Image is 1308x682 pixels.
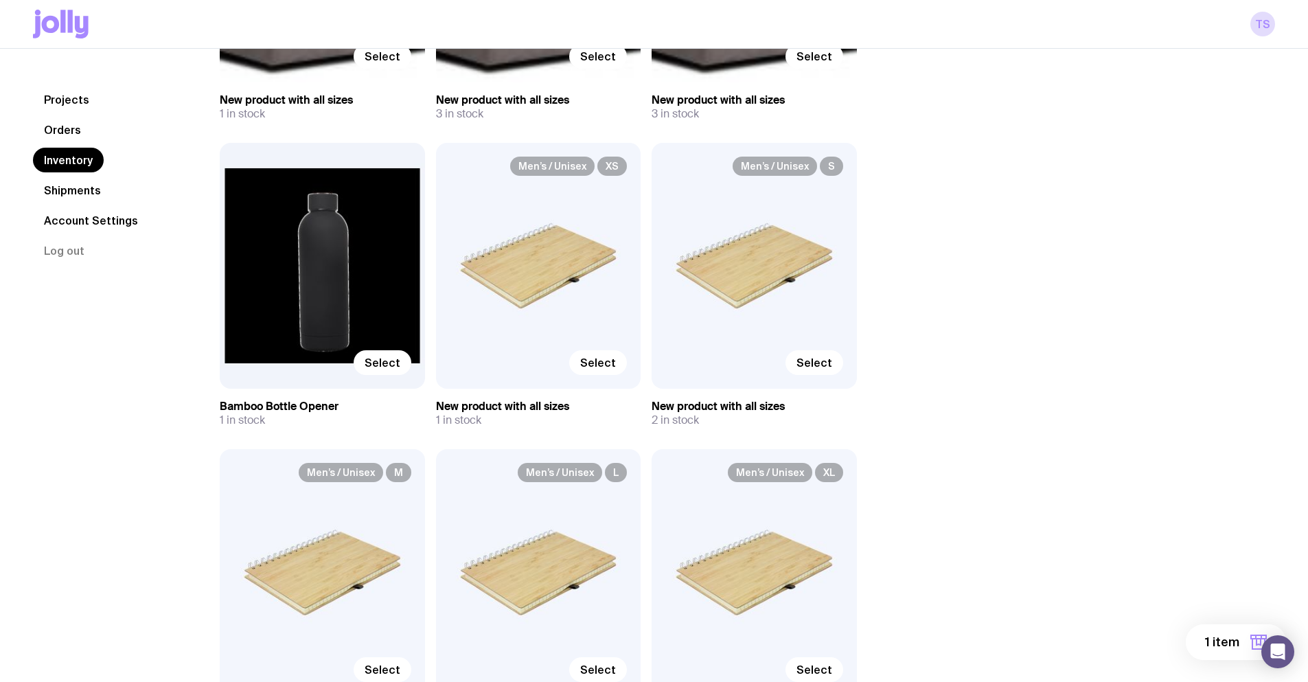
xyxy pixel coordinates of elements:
span: Men’s / Unisex [510,157,595,176]
span: Men’s / Unisex [518,463,602,482]
span: XL [815,463,843,482]
span: 1 in stock [436,413,481,427]
button: 1 item [1186,624,1286,660]
button: Log out [33,238,95,263]
span: Select [365,49,400,63]
a: Projects [33,87,100,112]
span: Select [580,356,616,370]
h3: New product with all sizes [436,400,641,413]
a: TS [1250,12,1275,36]
span: 2 in stock [652,413,699,427]
a: Inventory [33,148,104,172]
a: Account Settings [33,208,149,233]
h3: New product with all sizes [220,93,425,107]
span: Men’s / Unisex [299,463,383,482]
span: Select [365,356,400,370]
span: 3 in stock [652,107,699,121]
h3: New product with all sizes [436,93,641,107]
span: Select [796,49,832,63]
span: Select [796,356,832,370]
div: Open Intercom Messenger [1261,635,1294,668]
span: Select [580,663,616,677]
span: 3 in stock [436,107,483,121]
span: L [605,463,627,482]
span: M [386,463,411,482]
span: 1 item [1205,634,1239,650]
span: Select [796,663,832,677]
span: Men’s / Unisex [733,157,817,176]
a: Orders [33,117,92,142]
span: XS [597,157,627,176]
a: Shipments [33,178,112,203]
span: Men’s / Unisex [728,463,812,482]
span: Select [365,663,400,677]
span: S [820,157,843,176]
h3: New product with all sizes [652,93,857,107]
span: Select [580,49,616,63]
h3: Bamboo Bottle Opener [220,400,425,413]
span: 1 in stock [220,107,265,121]
span: 1 in stock [220,413,265,427]
h3: New product with all sizes [652,400,857,413]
